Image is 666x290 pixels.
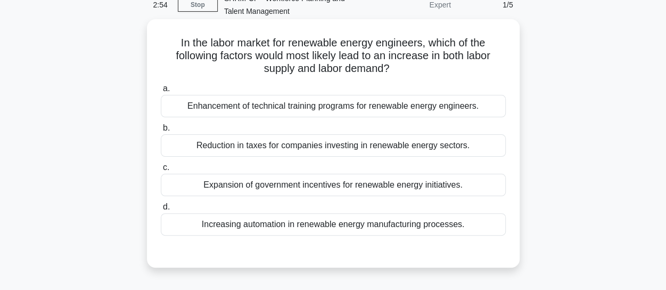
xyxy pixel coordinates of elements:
span: a. [163,84,170,93]
span: c. [163,163,169,172]
span: d. [163,202,170,211]
span: b. [163,123,170,132]
h5: In the labor market for renewable energy engineers, which of the following factors would most lik... [160,36,507,76]
div: Reduction in taxes for companies investing in renewable energy sectors. [161,134,506,157]
div: Expansion of government incentives for renewable energy initiatives. [161,174,506,196]
div: Enhancement of technical training programs for renewable energy engineers. [161,95,506,117]
div: Increasing automation in renewable energy manufacturing processes. [161,213,506,236]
